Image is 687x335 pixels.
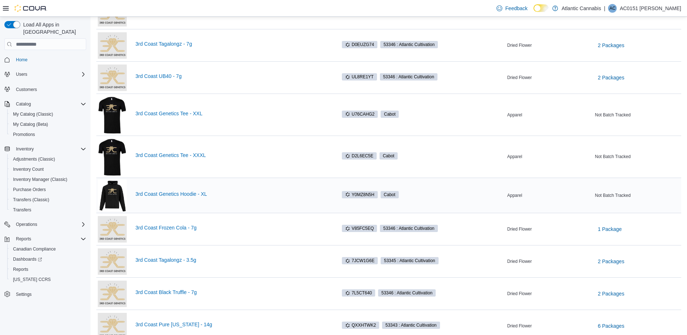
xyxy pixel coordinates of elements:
[608,4,617,13] div: AC0151 Collins Jonnie
[1,219,89,229] button: Operations
[16,101,31,107] span: Catalog
[135,41,329,47] a: 3rd Coast Tagalongz - 7g
[598,74,624,81] span: 2 Packages
[380,73,437,80] span: 53346 : Atlantic Cultivation
[598,290,624,297] span: 2 Packages
[506,225,594,233] div: Dried Flower
[595,222,625,236] button: 1 Package
[10,265,86,274] span: Reports
[345,225,374,232] span: V85FC5EQ
[7,195,89,205] button: Transfers (Classic)
[594,152,681,161] div: Not Batch Tracked
[13,246,56,252] span: Canadian Compliance
[13,290,86,299] span: Settings
[506,41,594,50] div: Dried Flower
[381,290,432,296] span: 53346 : Atlantic Cultivation
[342,73,377,80] span: UL8RE1YT
[16,57,28,63] span: Home
[345,322,376,328] span: QXXHTWK2
[135,257,329,263] a: 3rd Coast Tagalongz - 3.5g
[7,205,89,215] button: Transfers
[345,290,372,296] span: 7L5CT640
[595,319,627,333] button: 6 Packages
[1,234,89,244] button: Reports
[10,245,86,253] span: Canadian Compliance
[13,85,40,94] a: Customers
[7,254,89,264] a: Dashboards
[345,153,373,159] span: D2L6EC5E
[13,156,55,162] span: Adjustments (Classic)
[505,5,527,12] span: Feedback
[10,265,31,274] a: Reports
[1,84,89,94] button: Customers
[98,137,127,176] img: 3rd Coast Genetics Tee - XXXL
[14,5,47,12] img: Cova
[506,111,594,119] div: Apparel
[342,111,378,118] span: U76CAHG2
[135,152,329,158] a: 3rd Coast Genetics Tee - XXXL
[506,322,594,330] div: Dried Flower
[7,244,89,254] button: Canadian Compliance
[13,70,30,79] button: Users
[345,74,374,80] span: UL8RE1YT
[10,195,52,204] a: Transfers (Classic)
[384,41,435,48] span: 53346 : Atlantic Cultivation
[384,191,395,198] span: Cabot
[506,73,594,82] div: Dried Flower
[20,21,86,36] span: Load All Apps in [GEOGRAPHIC_DATA]
[10,120,51,129] a: My Catalog (Beta)
[342,152,377,160] span: D2L6EC5E
[10,255,45,264] a: Dashboards
[4,51,86,318] nav: Complex example
[10,130,86,139] span: Promotions
[10,130,38,139] a: Promotions
[383,74,434,80] span: 53346 : Atlantic Cultivation
[10,155,58,164] a: Adjustments (Classic)
[342,191,378,198] span: Y0MZ8N5H
[10,175,86,184] span: Inventory Manager (Classic)
[7,164,89,174] button: Inventory Count
[598,42,624,49] span: 2 Packages
[1,99,89,109] button: Catalog
[342,289,375,297] span: 7L5CT640
[10,155,86,164] span: Adjustments (Classic)
[595,70,627,85] button: 2 Packages
[98,95,127,134] img: 3rd Coast Genetics Tee - XXL
[10,110,56,119] a: My Catalog (Classic)
[13,166,44,172] span: Inventory Count
[620,4,681,13] p: AC0151 [PERSON_NAME]
[13,177,67,182] span: Inventory Manager (Classic)
[7,174,89,185] button: Inventory Manager (Classic)
[13,235,34,243] button: Reports
[16,236,31,242] span: Reports
[13,197,49,203] span: Transfers (Classic)
[10,175,70,184] a: Inventory Manager (Classic)
[7,185,89,195] button: Purchase Orders
[533,4,549,12] input: Dark Mode
[135,225,329,231] a: 3rd Coast Frozen Cola - 7g
[13,132,35,137] span: Promotions
[13,145,37,153] button: Inventory
[16,222,37,227] span: Operations
[494,1,530,16] a: Feedback
[135,191,329,197] a: 3rd Coast Genetics Hoodie - XL
[506,191,594,200] div: Apparel
[98,65,127,91] img: 3rd Coast UB40 - 7g
[135,73,329,79] a: 3rd Coast UB40 - 7g
[598,258,624,265] span: 2 Packages
[10,165,86,174] span: Inventory Count
[13,235,86,243] span: Reports
[609,4,616,13] span: AC
[13,111,53,117] span: My Catalog (Classic)
[10,275,54,284] a: [US_STATE] CCRS
[381,191,399,198] span: Cabot
[16,146,34,152] span: Inventory
[135,289,329,295] a: 3rd Coast Black Truffle - 7g
[13,145,86,153] span: Inventory
[345,111,374,117] span: U76CAHG2
[380,41,438,48] span: 53346 : Atlantic Cultivation
[598,322,624,330] span: 6 Packages
[506,257,594,266] div: Dried Flower
[383,225,434,232] span: 53346 : Atlantic Cultivation
[1,54,89,65] button: Home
